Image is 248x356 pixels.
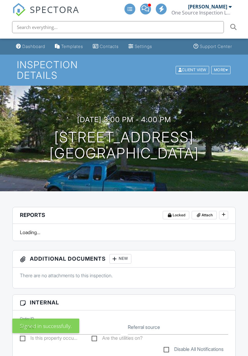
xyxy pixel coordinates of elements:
[200,44,232,49] div: Support Center
[191,41,234,52] a: Support Center
[52,41,86,52] a: Templates
[135,44,152,49] div: Settings
[14,41,48,52] a: Dashboard
[77,116,171,124] h3: [DATE] 3:00 pm - 4:00 pm
[164,346,224,354] label: Disable All Notifications
[175,68,211,72] a: Client View
[12,319,79,333] div: Signed in successfully.
[49,129,199,161] h1: [STREET_ADDRESS] [GEOGRAPHIC_DATA]
[90,41,121,52] a: Contacts
[126,41,155,52] a: Settings
[188,4,227,10] div: [PERSON_NAME]
[22,44,45,49] div: Dashboard
[13,295,235,310] h3: Internal
[12,21,224,33] input: Search everything...
[100,44,119,49] div: Contacts
[20,272,228,279] p: There are no attachments to this inspection.
[61,44,83,49] div: Templates
[30,3,79,16] span: SPECTORA
[12,8,79,21] a: SPECTORA
[20,335,77,343] label: Is this property occupied?
[176,66,209,74] div: Client View
[211,66,231,74] div: More
[13,250,235,268] h3: Additional Documents
[12,3,26,16] img: The Best Home Inspection Software - Spectora
[92,335,143,343] label: Are the utilities on?
[109,254,131,264] div: New
[171,10,232,16] div: One Source Inspection LLC
[17,59,231,81] h1: Inspection Details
